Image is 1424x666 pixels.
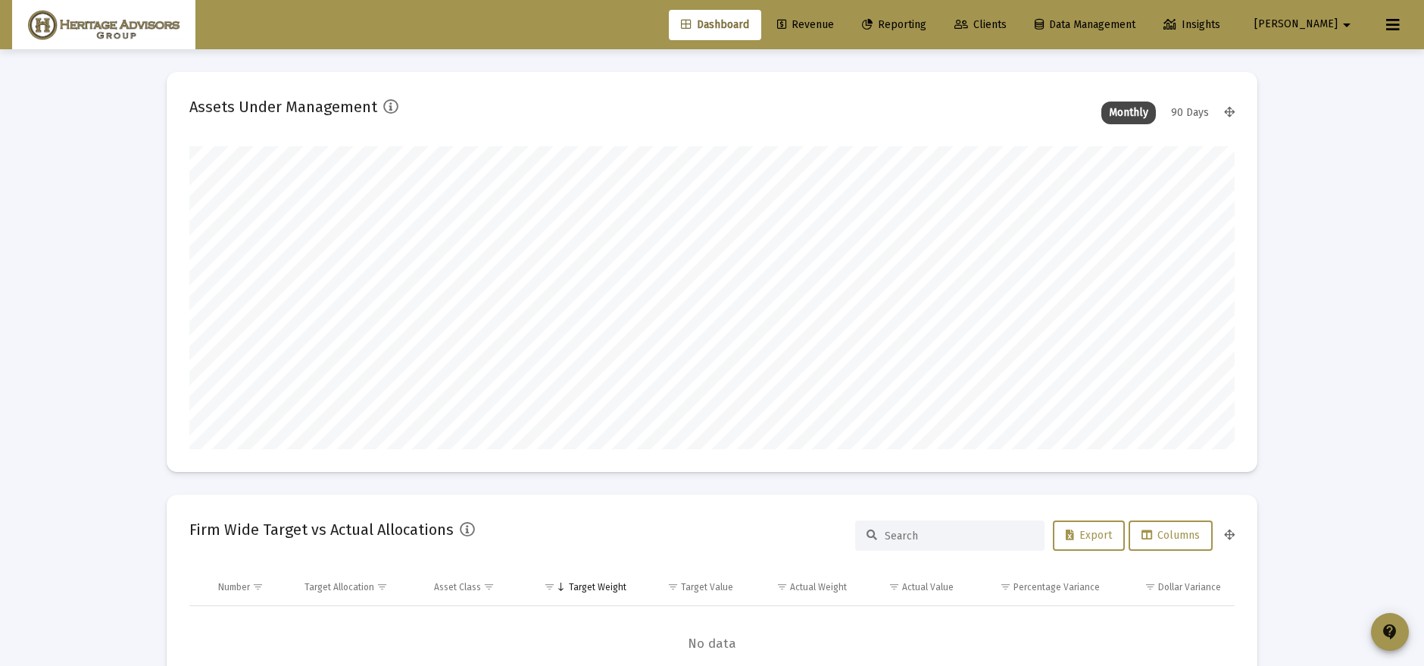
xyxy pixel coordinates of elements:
[294,569,423,605] td: Column Target Allocation
[954,18,1007,31] span: Clients
[1101,102,1156,124] div: Monthly
[252,581,264,593] span: Show filter options for column 'Number'
[964,569,1110,605] td: Column Percentage Variance
[1110,569,1235,605] td: Column Dollar Variance
[1338,10,1356,40] mat-icon: arrow_drop_down
[1145,581,1156,593] span: Show filter options for column 'Dollar Variance'
[790,581,847,593] div: Actual Weight
[376,581,388,593] span: Show filter options for column 'Target Allocation'
[1053,521,1125,551] button: Export
[681,581,733,593] div: Target Value
[1236,9,1374,39] button: [PERSON_NAME]
[189,95,377,119] h2: Assets Under Management
[434,581,481,593] div: Asset Class
[1013,581,1100,593] div: Percentage Variance
[1141,529,1200,542] span: Columns
[888,581,900,593] span: Show filter options for column 'Actual Value'
[1035,18,1135,31] span: Data Management
[1163,102,1216,124] div: 90 Days
[1023,10,1148,40] a: Data Management
[189,517,454,542] h2: Firm Wide Target vs Actual Allocations
[218,581,250,593] div: Number
[423,569,524,605] td: Column Asset Class
[23,10,184,40] img: Dashboard
[304,581,374,593] div: Target Allocation
[1151,10,1232,40] a: Insights
[862,18,926,31] span: Reporting
[523,569,637,605] td: Column Target Weight
[1129,521,1213,551] button: Columns
[1254,18,1338,31] span: [PERSON_NAME]
[744,569,857,605] td: Column Actual Weight
[569,581,626,593] div: Target Weight
[483,581,495,593] span: Show filter options for column 'Asset Class'
[777,18,834,31] span: Revenue
[857,569,964,605] td: Column Actual Value
[942,10,1019,40] a: Clients
[544,581,555,593] span: Show filter options for column 'Target Weight'
[1158,581,1221,593] div: Dollar Variance
[1066,529,1112,542] span: Export
[765,10,846,40] a: Revenue
[189,636,1235,652] span: No data
[208,569,294,605] td: Column Number
[681,18,749,31] span: Dashboard
[776,581,788,593] span: Show filter options for column 'Actual Weight'
[850,10,938,40] a: Reporting
[885,530,1033,542] input: Search
[902,581,954,593] div: Actual Value
[1381,623,1399,641] mat-icon: contact_support
[1163,18,1220,31] span: Insights
[667,581,679,593] span: Show filter options for column 'Target Value'
[669,10,761,40] a: Dashboard
[1000,581,1011,593] span: Show filter options for column 'Percentage Variance'
[637,569,744,605] td: Column Target Value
